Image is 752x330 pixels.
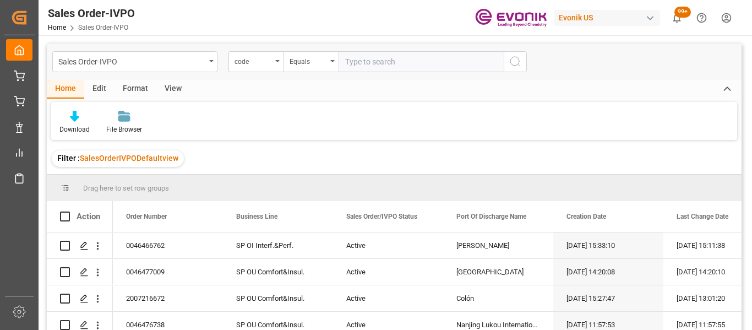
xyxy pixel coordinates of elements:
div: Active [346,259,430,285]
span: Port Of Discharge Name [456,213,526,220]
div: Format [115,80,156,99]
div: 0046477009 [113,259,223,285]
div: Evonik US [554,10,660,26]
div: Press SPACE to select this row. [47,285,113,312]
div: [DATE] 15:27:47 [553,285,663,311]
img: Evonik-brand-mark-Deep-Purple-RGB.jpeg_1700498283.jpeg [475,8,547,28]
span: Last Change Date [677,213,728,220]
div: SP OU Comfort&Insul. [223,259,333,285]
div: [DATE] 14:20:08 [553,259,663,285]
div: File Browser [106,125,142,134]
div: [DATE] 15:33:10 [553,232,663,258]
div: 0046466762 [113,232,223,258]
div: SP OI Interf.&Perf. [223,232,333,258]
div: Download [59,125,90,134]
div: Press SPACE to select this row. [47,232,113,259]
div: 2007216672 [113,285,223,311]
div: Colón [443,285,553,311]
span: 99+ [674,7,691,18]
span: Filter : [57,154,80,163]
div: Home [47,80,84,99]
input: Type to search [339,51,504,72]
button: show 100 new notifications [664,6,689,30]
button: open menu [52,51,217,72]
span: SalesOrderIVPODefaultview [80,154,178,163]
button: open menu [228,51,284,72]
div: View [156,80,190,99]
div: Sales Order-IVPO [48,5,135,21]
button: search button [504,51,527,72]
div: [PERSON_NAME] [443,232,553,258]
button: open menu [284,51,339,72]
div: SP OU Comfort&Insul. [223,285,333,311]
div: Action [77,212,100,221]
span: Drag here to set row groups [83,184,169,192]
div: Equals [290,54,327,67]
div: Active [346,286,430,311]
div: Edit [84,80,115,99]
span: Sales Order/IVPO Status [346,213,417,220]
div: [GEOGRAPHIC_DATA] [443,259,553,285]
div: code [235,54,272,67]
span: Creation Date [566,213,606,220]
span: Business Line [236,213,277,220]
div: Sales Order-IVPO [58,54,205,68]
a: Home [48,24,66,31]
div: Active [346,233,430,258]
span: Order Number [126,213,167,220]
button: Help Center [689,6,714,30]
div: Press SPACE to select this row. [47,259,113,285]
button: Evonik US [554,7,664,28]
